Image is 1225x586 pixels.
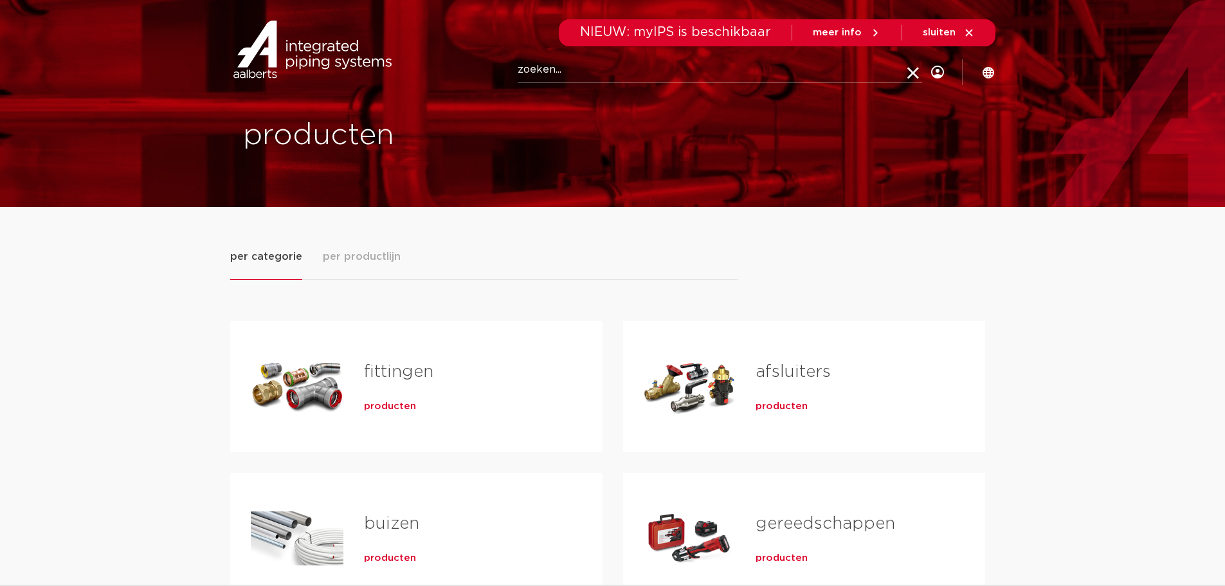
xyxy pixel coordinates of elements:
a: producten [756,552,808,565]
input: zoeken... [518,57,922,83]
a: buizen [364,515,419,532]
a: afsluiters [756,363,831,380]
h1: producten [243,115,606,156]
span: per productlijn [323,249,401,264]
a: sluiten [923,27,975,39]
span: NIEUW: myIPS is beschikbaar [580,26,771,39]
span: sluiten [923,28,956,37]
a: gereedschappen [756,515,895,532]
a: producten [364,400,416,413]
a: producten [364,552,416,565]
a: meer info [813,27,881,39]
a: producten [756,400,808,413]
span: meer info [813,28,862,37]
span: per categorie [230,249,302,264]
div: my IPS [931,46,944,98]
a: fittingen [364,363,433,380]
